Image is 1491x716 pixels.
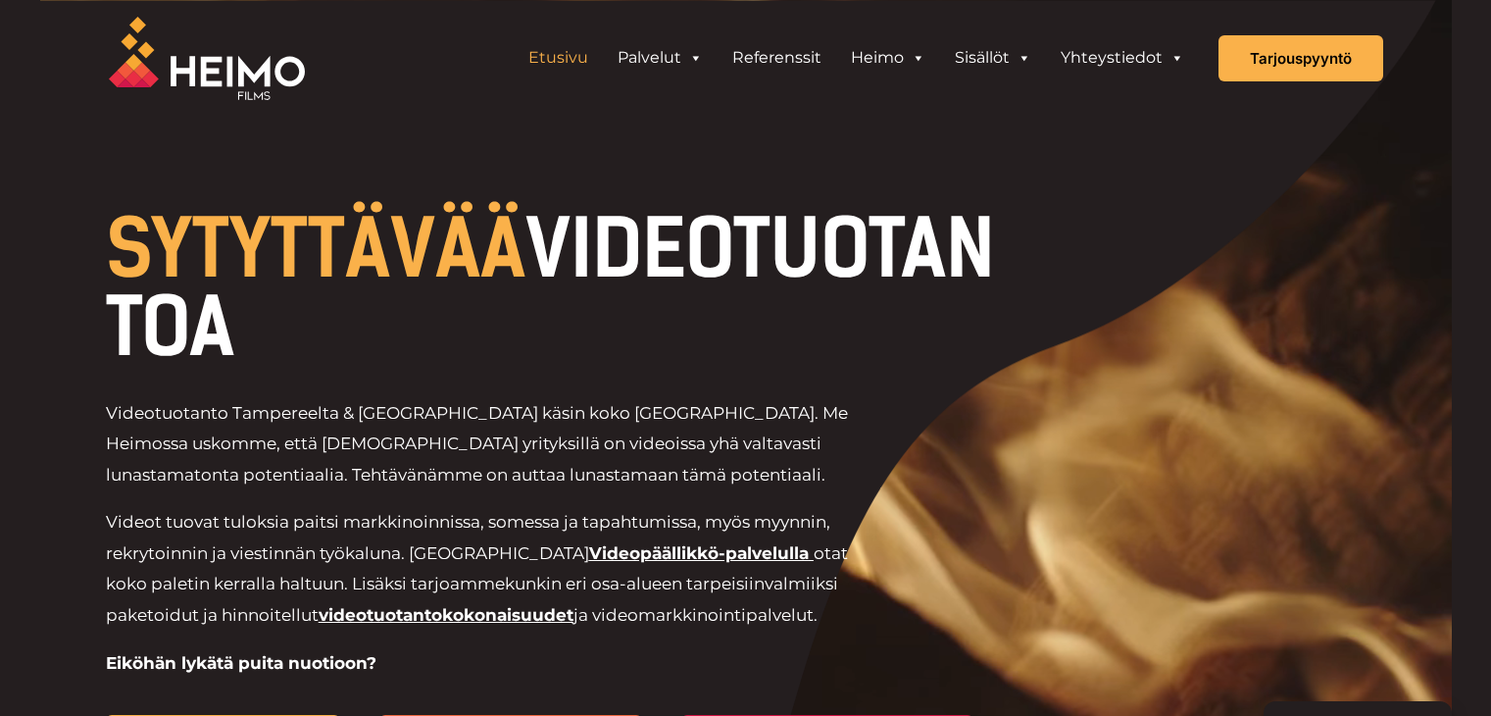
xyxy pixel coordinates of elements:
a: Heimo [836,38,940,77]
aside: Header Widget 1 [504,38,1209,77]
p: Videotuotanto Tampereelta & [GEOGRAPHIC_DATA] käsin koko [GEOGRAPHIC_DATA]. Me Heimossa uskomme, ... [106,398,879,491]
p: Videot tuovat tuloksia paitsi markkinoinnissa, somessa ja tapahtumissa, myös myynnin, rekrytoinni... [106,507,879,631]
a: Tarjouspyyntö [1218,35,1383,81]
a: Sisällöt [940,38,1046,77]
a: Yhteystiedot [1046,38,1199,77]
span: kunkin eri osa-alueen tarpeisiin [505,574,765,593]
a: Videopäällikkö-palvelulla [589,543,809,563]
span: SYTYTTÄVÄÄ [106,202,525,296]
h1: VIDEOTUOTANTOA [106,210,1013,367]
span: ja videomarkkinointipalvelut. [573,605,818,625]
a: videotuotantokokonaisuudet [319,605,573,625]
strong: Eiköhän lykätä puita nuotioon? [106,653,376,673]
a: Palvelut [603,38,718,77]
span: valmiiksi paketoidut ja hinnoitellut [106,574,838,625]
a: Etusivu [514,38,603,77]
img: Heimo Filmsin logo [109,17,305,100]
a: Referenssit [718,38,836,77]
